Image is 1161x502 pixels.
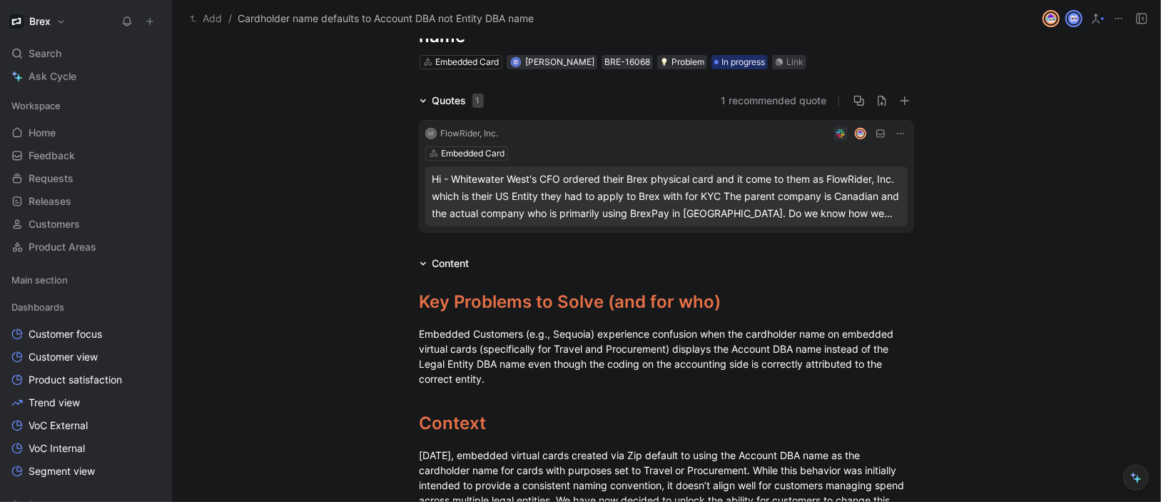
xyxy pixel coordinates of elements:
img: avatar [1044,11,1058,26]
div: Dashboards [6,296,166,318]
div: Content [414,255,475,272]
span: Customer view [29,350,98,364]
span: Segment view [29,464,95,478]
img: 💡 [660,58,669,66]
h1: Brex [29,15,51,28]
a: Segment view [6,461,166,482]
a: VoC External [6,415,166,436]
span: VoC Internal [29,441,85,456]
span: Ask Cycle [29,68,76,85]
span: Product Areas [29,240,96,254]
span: Context [420,413,487,433]
span: Customer focus [29,327,102,341]
div: Quotes1 [414,92,490,109]
span: Dashboards [11,300,64,314]
img: Brex [9,14,24,29]
div: M [425,128,437,139]
span: Cardholder name defaults to Account DBA not Entity DBA name [238,10,534,27]
div: BRE-16068 [604,55,650,69]
span: Customers [29,217,80,231]
a: Customer focus [6,323,166,345]
div: FlowRider, Inc. [441,126,499,141]
div: Main section [6,269,166,291]
div: Problem [660,55,704,69]
a: Product satisfaction [6,369,166,391]
a: Product Areas [6,236,166,258]
div: 1 [472,94,484,108]
span: Product satisfaction [29,373,122,387]
span: Feedback [29,149,75,163]
div: 💡Problem [657,55,707,69]
img: avatar [1067,11,1081,26]
span: Key Problems to Solve (and for who) [420,291,721,312]
div: Main section [6,269,166,295]
button: BrexBrex [6,11,69,31]
span: / [228,10,232,27]
div: Search [6,43,166,64]
div: Embedded Card [441,146,505,161]
div: Embedded Customers (e.g., Sequoia) experience confusion when the cardholder name on embedded virt... [420,326,913,386]
span: Main section [11,273,68,287]
img: avatar [512,58,520,66]
a: Customer view [6,346,166,368]
a: VoC Internal [6,438,166,459]
span: Releases [29,194,71,209]
span: Search [29,45,61,62]
a: Customers [6,214,166,235]
a: Home [6,122,166,144]
div: Content [432,255,470,272]
div: Hi - Whitewater West's CFO ordered their Brex physical card and it come to them as FlowRider, Inc... [432,171,901,222]
button: 1 recommended quote [721,92,827,109]
span: In progress [721,55,765,69]
a: Releases [6,191,166,212]
img: avatar [856,129,865,138]
span: Workspace [11,99,61,113]
div: Workspace [6,95,166,116]
button: Add [186,10,225,27]
span: Home [29,126,56,140]
span: [PERSON_NAME] [525,56,594,67]
a: Requests [6,168,166,189]
div: Link [786,55,803,69]
div: In progress [711,55,768,69]
a: Trend view [6,392,166,413]
a: Feedback [6,145,166,166]
div: Quotes [432,92,484,109]
span: VoC External [29,418,88,433]
span: Requests [29,171,73,186]
div: Embedded Card [435,55,499,69]
a: Ask Cycle [6,66,166,87]
div: DashboardsCustomer focusCustomer viewProduct satisfactionTrend viewVoC ExternalVoC InternalSegmen... [6,296,166,482]
span: Trend view [29,396,80,410]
